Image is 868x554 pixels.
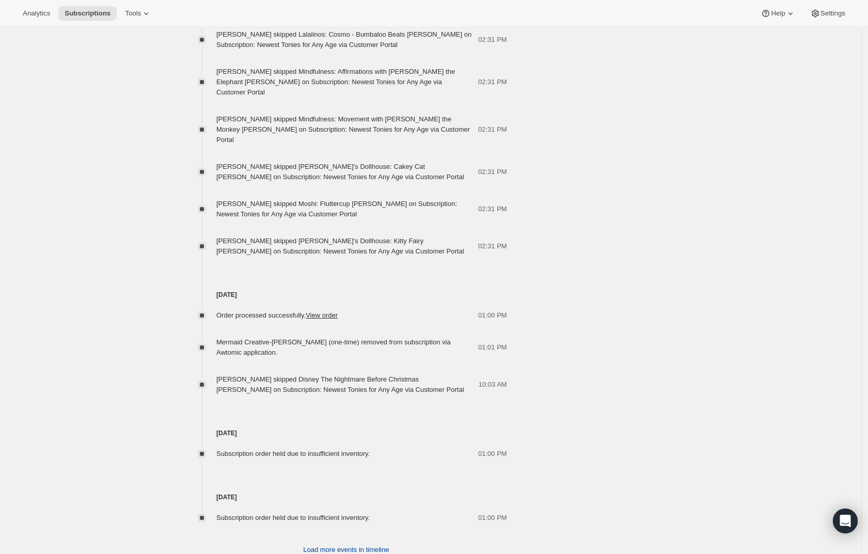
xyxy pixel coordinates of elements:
[216,200,457,218] span: [PERSON_NAME] skipped Moshi: Fluttercup [PERSON_NAME] on Subscription: Newest Tonies for Any Age ...
[119,6,157,21] button: Tools
[216,237,464,255] span: [PERSON_NAME] skipped [PERSON_NAME]'s Dollhouse: Kitty Fairy [PERSON_NAME] on Subscription: Newes...
[754,6,801,21] button: Help
[479,379,507,390] span: 10:03 AM
[478,449,507,459] span: 01:00 PM
[478,204,507,214] span: 02:31 PM
[478,167,507,177] span: 02:31 PM
[216,30,471,49] span: [PERSON_NAME] skipped Lalalinos: Cosmo - Bumbaloo Beats [PERSON_NAME] on Subscription: Newest Ton...
[216,338,451,356] span: Mermaid Creative-[PERSON_NAME] (one-time) removed from subscription via Awtomic application.
[804,6,851,21] button: Settings
[125,9,141,18] span: Tools
[478,35,507,45] span: 02:31 PM
[478,124,507,135] span: 02:31 PM
[478,241,507,251] span: 02:31 PM
[185,492,507,502] h4: [DATE]
[820,9,845,18] span: Settings
[216,163,464,181] span: [PERSON_NAME] skipped [PERSON_NAME]'s Dollhouse: Cakey Cat [PERSON_NAME] on Subscription: Newest ...
[833,509,858,533] div: Open Intercom Messenger
[478,342,507,353] span: 01:01 PM
[306,311,338,319] a: View order
[58,6,117,21] button: Subscriptions
[185,428,507,438] h4: [DATE]
[216,115,470,144] span: [PERSON_NAME] skipped Mindfulness: Movement with [PERSON_NAME] the Monkey [PERSON_NAME] on Subscr...
[478,310,507,321] span: 01:00 PM
[478,513,507,523] span: 01:00 PM
[23,9,50,18] span: Analytics
[216,311,338,319] span: Order processed successfully.
[478,77,507,87] span: 02:31 PM
[185,290,507,300] h4: [DATE]
[216,375,464,393] span: [PERSON_NAME] skipped Disney The Nightmare Before Christmas [PERSON_NAME] on Subscription: Newest...
[17,6,56,21] button: Analytics
[216,68,455,96] span: [PERSON_NAME] skipped Mindfulness: Affirmations with [PERSON_NAME] the Elephant [PERSON_NAME] on ...
[216,450,370,457] span: Subscription order held due to insufficient inventory.
[771,9,785,18] span: Help
[216,514,370,521] span: Subscription order held due to insufficient inventory.
[65,9,111,18] span: Subscriptions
